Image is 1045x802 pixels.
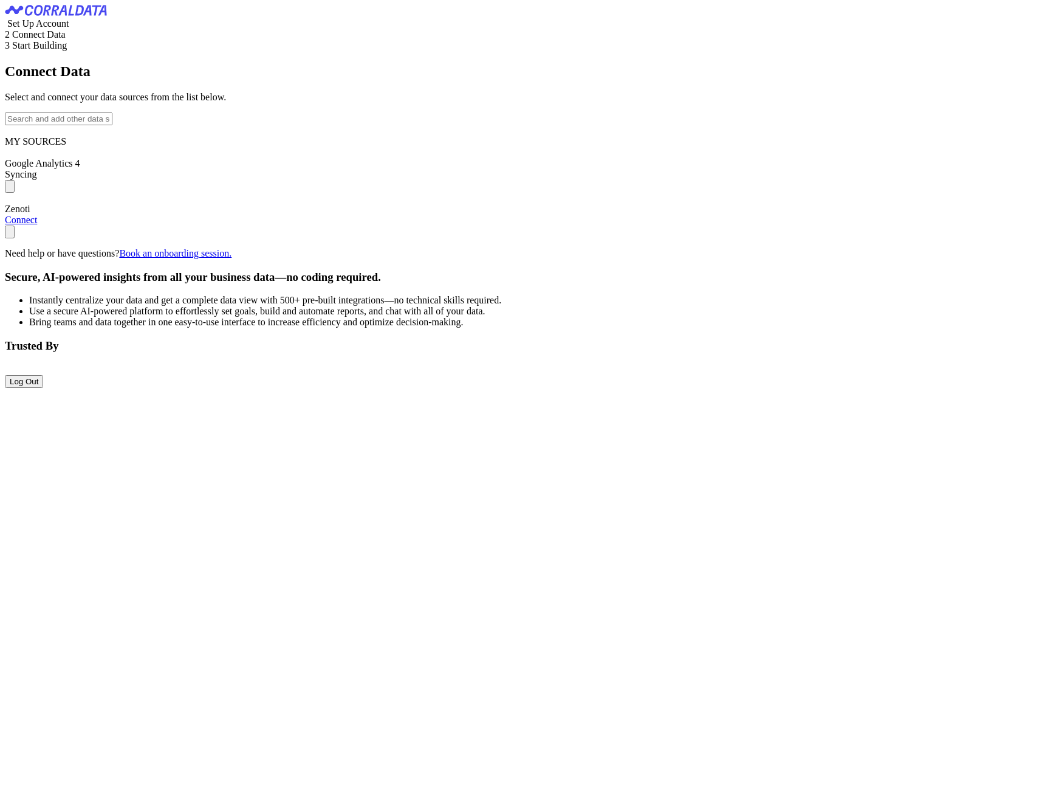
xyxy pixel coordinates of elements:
[29,295,1040,306] li: Instantly centralize your data and get a complete data view with 500+ pre-built integrations—no t...
[5,169,36,179] span: Syncing
[5,112,112,125] input: Search and add other data sources
[12,40,67,50] span: Start Building
[5,248,1040,259] p: Need help or have questions?
[5,339,1040,353] h3: Trusted By
[7,18,69,29] span: Set Up Account
[119,248,231,258] a: Book an onboarding session.
[29,317,1040,328] li: Bring teams and data together in one easy-to-use interface to increase efficiency and optimize de...
[5,271,1040,284] h3: Secure, AI-powered insights from all your business data—no coding required.
[29,306,1040,317] li: Use a secure AI-powered platform to effortlessly set goals, build and automate reports, and chat ...
[5,92,1040,103] p: Select and connect your data sources from the list below.
[12,29,66,40] span: Connect Data
[5,136,1040,147] div: MY SOURCES
[5,375,43,388] button: Log Out
[5,63,1040,80] h2: Connect Data
[5,158,1040,169] div: Google Analytics 4
[5,215,37,225] a: Connect
[5,29,10,40] span: 2
[5,204,1040,215] div: Zenoti
[5,40,10,50] span: 3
